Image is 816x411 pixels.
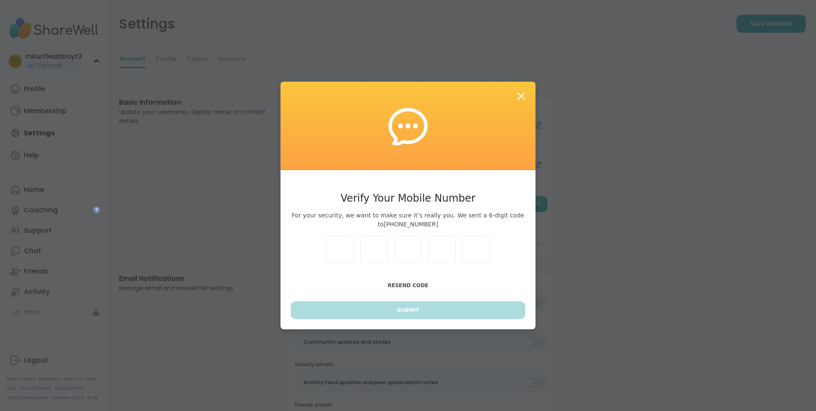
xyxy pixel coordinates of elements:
[291,191,525,206] h3: Verify Your Mobile Number
[291,277,525,294] button: Resend Code
[291,211,525,229] span: For your security, we want to make sure it’s really you. We sent a 6-digit code to [PHONE_NUMBER]
[291,301,525,319] button: Submit
[388,283,428,288] span: Resend Code
[93,206,100,213] iframe: Spotlight
[397,306,419,314] span: Submit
